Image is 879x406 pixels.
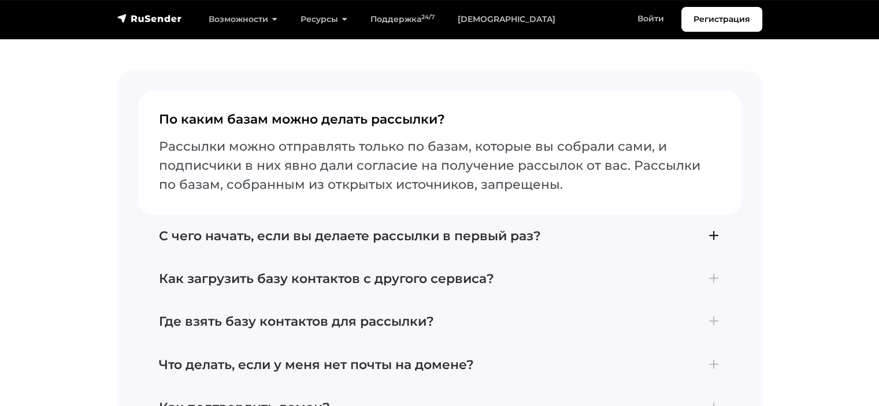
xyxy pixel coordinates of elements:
sup: 24/7 [421,13,435,21]
a: Войти [626,7,676,31]
a: Поддержка24/7 [359,8,446,31]
h4: Где взять базу контактов для рассылки? [159,314,721,329]
img: RuSender [117,13,182,24]
a: Возможности [197,8,289,31]
h4: Как загрузить базу контактов с другого сервиса? [159,271,721,286]
h4: Что делать, если у меня нет почты на домене? [159,357,721,373]
h4: По каким базам можно делать рассылки? [159,112,721,136]
a: Регистрация [681,7,762,32]
p: Рассылки можно отправлять только по базам, которые вы собрали сами, и подписчики в них явно дали ... [159,137,721,194]
h4: С чего начать, если вы делаете рассылки в первый раз? [159,229,721,244]
a: Ресурсы [289,8,359,31]
a: [DEMOGRAPHIC_DATA] [446,8,567,31]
